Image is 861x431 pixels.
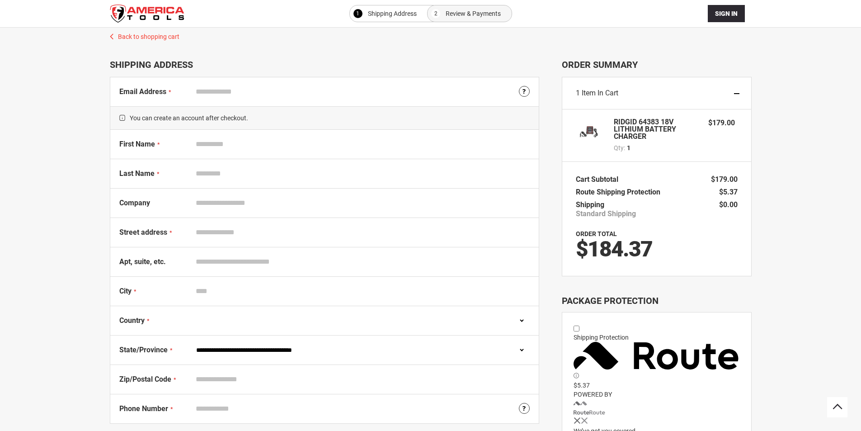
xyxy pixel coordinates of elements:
[119,169,155,178] span: Last Name
[627,143,630,152] span: 1
[574,390,740,417] div: Powered by Route
[356,8,359,19] span: 1
[711,175,738,184] span: $179.00
[715,10,738,17] span: Sign In
[719,188,738,196] span: $5.37
[576,173,623,186] th: Cart Subtotal
[119,316,145,325] span: Country
[576,118,603,146] img: RIDGID 64383 18V LITHIUM BATTERY CHARGER
[119,257,166,266] span: Apt, suite, etc.
[576,209,636,218] span: Standard Shipping
[574,417,740,426] div: Close dialog button
[119,87,166,96] span: Email Address
[576,89,580,97] span: 1
[110,5,184,23] img: America Tools
[119,228,167,237] span: Street address
[574,326,579,332] input: Disable Route Protection, Toggle is on
[582,89,618,97] span: Item in Cart
[446,8,501,19] span: Review & Payments
[719,200,738,209] span: $0.00
[574,390,740,399] div: POWERED BY
[708,5,745,22] button: Sign In
[574,381,740,390] div: $5.37
[574,373,579,380] span: Learn more
[576,200,604,209] span: Shipping
[574,399,740,408] div: Route Logo
[110,106,539,130] span: You can create an account after checkout.
[574,334,629,341] span: Shipping Protection
[562,294,752,308] div: Package Protection
[119,404,168,413] span: Phone Number
[576,236,652,262] span: $184.37
[119,140,155,148] span: First Name
[119,287,132,295] span: City
[614,144,624,152] span: Qty
[562,59,752,70] span: Order Summary
[574,324,740,390] div: route shipping protection selector element
[576,186,665,199] th: Route Shipping Protection
[110,5,184,23] a: store logo
[110,59,539,70] div: Shipping Address
[119,375,171,384] span: Zip/Postal Code
[368,8,417,19] span: Shipping Address
[576,230,617,237] strong: Order Total
[119,346,168,354] span: State/Province
[119,199,150,207] span: Company
[101,28,761,41] a: Back to shopping cart
[708,118,735,127] span: $179.00
[614,118,700,140] strong: RIDGID 64383 18V LITHIUM BATTERY CHARGER
[434,8,438,19] span: 2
